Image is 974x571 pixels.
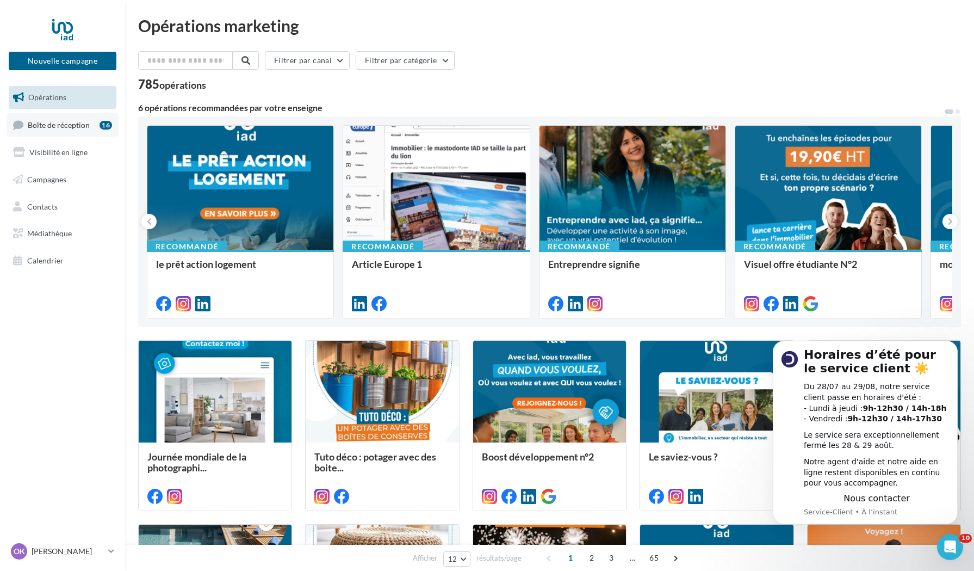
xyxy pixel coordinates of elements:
[32,546,104,557] p: [PERSON_NAME]
[28,120,90,129] span: Boîte de réception
[156,258,256,270] span: le prêt action logement
[27,201,58,211] span: Contacts
[352,258,422,270] span: Article Europe 1
[603,549,620,567] span: 3
[100,121,112,130] div: 16
[959,534,972,543] span: 10
[448,555,457,563] span: 12
[735,241,815,253] div: Recommandé
[314,451,436,474] span: Tuto déco : potager avec des boite...
[147,241,227,253] div: Recommandé
[29,148,88,157] span: Visibilité en ligne
[27,256,64,265] span: Calendrier
[548,258,640,270] span: Entreprendre signifie
[756,328,974,542] iframe: Intercom notifications message
[443,551,471,567] button: 12
[7,168,119,191] a: Campagnes
[645,549,663,567] span: 65
[744,258,857,270] span: Visuel offre étudiante N°2
[138,103,944,112] div: 6 opérations recommandées par votre enseigne
[539,241,619,253] div: Recommandé
[343,241,423,253] div: Recommandé
[7,222,119,245] a: Médiathèque
[624,549,641,567] span: ...
[28,93,66,102] span: Opérations
[7,86,119,109] a: Opérations
[476,553,522,563] span: résultats/page
[413,553,437,563] span: Afficher
[27,229,72,238] span: Médiathèque
[147,451,246,474] span: Journée mondiale de la photographi...
[649,451,718,463] span: Le saviez-vous ?
[138,17,961,34] div: Opérations marketing
[7,249,119,272] a: Calendrier
[583,549,600,567] span: 2
[27,175,66,184] span: Campagnes
[14,546,25,557] span: OK
[356,51,455,70] button: Filtrer par catégorie
[7,141,119,164] a: Visibilité en ligne
[9,541,116,562] a: OK [PERSON_NAME]
[562,549,579,567] span: 1
[937,534,963,560] iframe: Intercom live chat
[7,195,119,218] a: Contacts
[265,51,350,70] button: Filtrer par canal
[159,80,206,90] div: opérations
[138,78,206,90] div: 785
[9,52,116,70] button: Nouvelle campagne
[482,451,594,463] span: Boost développement n°2
[7,113,119,137] a: Boîte de réception16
